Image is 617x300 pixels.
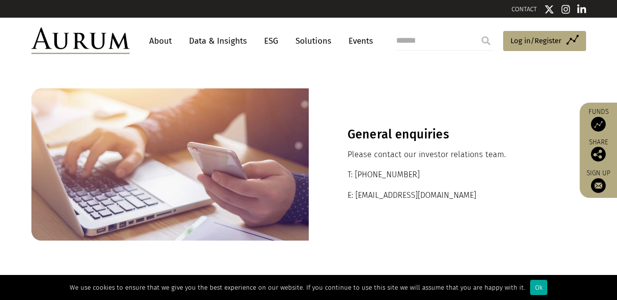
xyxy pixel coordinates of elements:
[348,148,547,161] p: Please contact our investor relations team.
[344,32,373,50] a: Events
[544,4,554,14] img: Twitter icon
[348,168,547,181] p: T: [PHONE_NUMBER]
[562,4,570,14] img: Instagram icon
[585,108,612,132] a: Funds
[585,139,612,162] div: Share
[591,117,606,132] img: Access Funds
[184,32,252,50] a: Data & Insights
[503,31,586,52] a: Log in/Register
[144,32,177,50] a: About
[591,178,606,193] img: Sign up to our newsletter
[577,4,586,14] img: Linkedin icon
[510,35,562,47] span: Log in/Register
[591,147,606,162] img: Share this post
[511,5,537,13] a: CONTACT
[348,189,547,202] p: E: [EMAIL_ADDRESS][DOMAIN_NAME]
[348,127,547,142] h3: General enquiries
[476,31,496,51] input: Submit
[259,32,283,50] a: ESG
[291,32,336,50] a: Solutions
[530,280,547,295] div: Ok
[31,27,130,54] img: Aurum
[585,169,612,193] a: Sign up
